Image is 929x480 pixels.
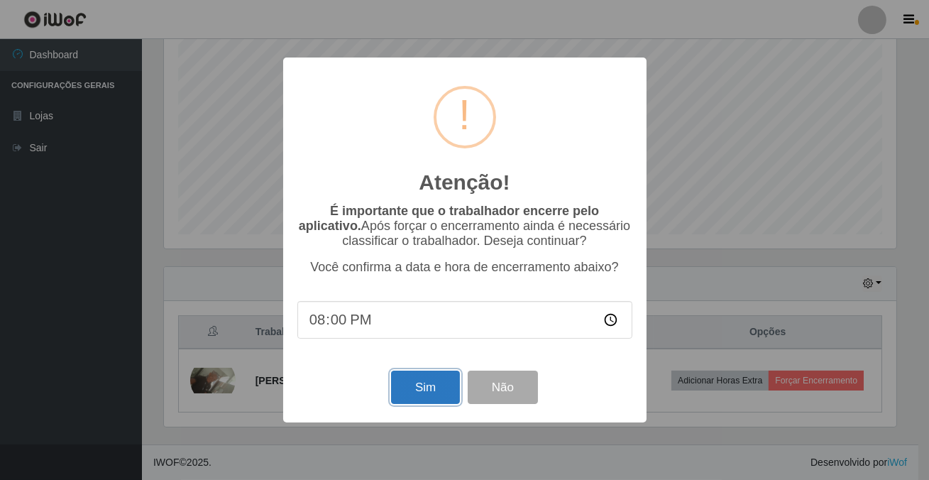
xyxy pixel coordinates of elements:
p: Após forçar o encerramento ainda é necessário classificar o trabalhador. Deseja continuar? [297,204,632,249]
h2: Atenção! [419,170,510,195]
b: É importante que o trabalhador encerre pelo aplicativo. [299,204,599,233]
button: Não [468,371,538,404]
button: Sim [391,371,460,404]
p: Você confirma a data e hora de encerramento abaixo? [297,260,632,275]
